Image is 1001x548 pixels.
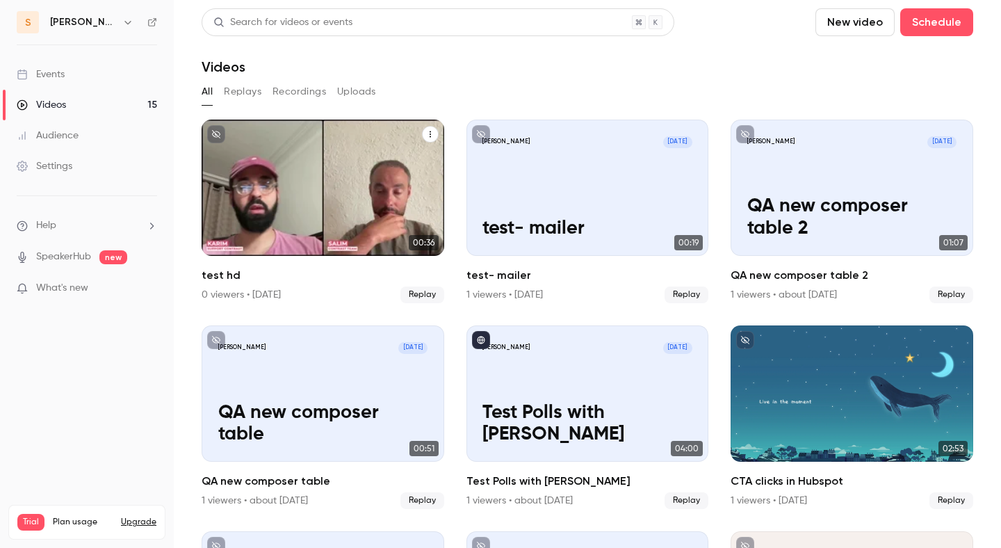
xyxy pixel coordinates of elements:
button: unpublished [736,331,754,349]
span: [DATE] [663,342,692,354]
button: Replays [224,81,261,103]
button: unpublished [472,125,490,143]
li: test- mailer [466,120,709,303]
button: unpublished [207,125,225,143]
span: Help [36,218,56,233]
p: [PERSON_NAME] [482,138,530,146]
a: [PERSON_NAME][DATE]Test Polls with [PERSON_NAME]04:00Test Polls with [PERSON_NAME]1 viewers • abo... [466,325,709,509]
li: CTA clicks in Hubspot [731,325,973,509]
span: Plan usage [53,517,113,528]
h1: Videos [202,58,245,75]
div: 0 viewers • [DATE] [202,288,281,302]
span: Replay [929,492,973,509]
h2: Test Polls with [PERSON_NAME] [466,473,709,490]
button: unpublished [736,125,754,143]
button: unpublished [207,331,225,349]
div: Search for videos or events [213,15,352,30]
div: Events [17,67,65,81]
span: 00:19 [674,235,703,250]
div: 1 viewers • about [DATE] [731,288,837,302]
button: All [202,81,213,103]
p: Test Polls with [PERSON_NAME] [482,402,692,446]
h2: test- mailer [466,267,709,284]
a: [PERSON_NAME][DATE]QA new composer table 201:07QA new composer table 21 viewers • about [DATE]Replay [731,120,973,303]
li: QA new composer table [202,325,444,509]
span: Trial [17,514,44,531]
span: [DATE] [663,136,692,148]
div: Settings [17,159,72,173]
p: [PERSON_NAME] [747,138,795,146]
p: test- mailer [482,218,692,240]
a: [PERSON_NAME][DATE]test- mailer00:19test- mailer1 viewers • [DATE]Replay [466,120,709,303]
div: Videos [17,98,66,112]
span: Replay [665,287,708,303]
h2: CTA clicks in Hubspot [731,473,973,490]
span: [DATE] [927,136,957,148]
span: new [99,250,127,264]
p: [PERSON_NAME] [218,344,266,352]
a: [PERSON_NAME][DATE]QA new composer table00:51QA new composer table1 viewers • about [DATE]Replay [202,325,444,509]
span: What's new [36,281,88,296]
button: New video [815,8,895,36]
span: 00:51 [409,441,439,456]
span: 01:07 [939,235,968,250]
p: [PERSON_NAME] [482,344,530,352]
li: test hd [202,120,444,303]
section: Videos [202,8,973,540]
h6: [PERSON_NAME] [50,15,117,29]
h2: QA new composer table 2 [731,267,973,284]
span: 00:36 [409,235,439,250]
h2: QA new composer table [202,473,444,490]
span: Replay [400,287,444,303]
li: QA new composer table 2 [731,120,973,303]
p: QA new composer table 2 [747,195,957,239]
iframe: Noticeable Trigger [140,282,157,295]
div: 1 viewers • [DATE] [466,288,543,302]
div: Audience [17,129,79,143]
button: published [472,331,490,349]
span: Replay [665,492,708,509]
span: 04:00 [671,441,703,456]
button: Schedule [900,8,973,36]
span: Replay [929,287,973,303]
a: 00:36test hd0 viewers • [DATE]Replay [202,120,444,303]
button: Recordings [272,81,326,103]
div: 1 viewers • [DATE] [731,494,807,508]
p: QA new composer table [218,402,428,446]
button: Upgrade [121,517,156,528]
button: Uploads [337,81,376,103]
span: Replay [400,492,444,509]
a: 02:53CTA clicks in Hubspot1 viewers • [DATE]Replay [731,325,973,509]
span: [DATE] [398,342,428,354]
h2: test hd [202,267,444,284]
li: help-dropdown-opener [17,218,157,233]
div: 1 viewers • about [DATE] [202,494,308,508]
span: s [25,15,31,30]
li: Test Polls with Kanta [466,325,709,509]
div: 1 viewers • about [DATE] [466,494,573,508]
a: SpeakerHub [36,250,91,264]
span: 02:53 [938,441,968,456]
